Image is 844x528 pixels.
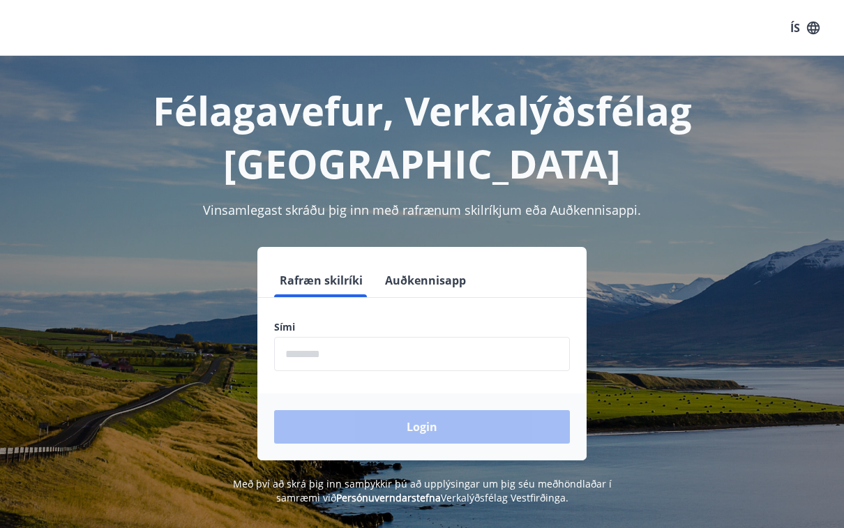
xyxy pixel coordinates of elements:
span: Með því að skrá þig inn samþykkir þú að upplýsingar um þig séu meðhöndlaðar í samræmi við Verkalý... [233,477,612,504]
button: Rafræn skilríki [274,264,368,297]
button: ÍS [783,15,827,40]
a: Persónuverndarstefna [336,491,441,504]
span: Vinsamlegast skráðu þig inn með rafrænum skilríkjum eða Auðkennisappi. [203,202,641,218]
h1: Félagavefur, Verkalýðsfélag [GEOGRAPHIC_DATA] [17,84,827,190]
label: Sími [274,320,570,334]
button: Auðkennisapp [379,264,472,297]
